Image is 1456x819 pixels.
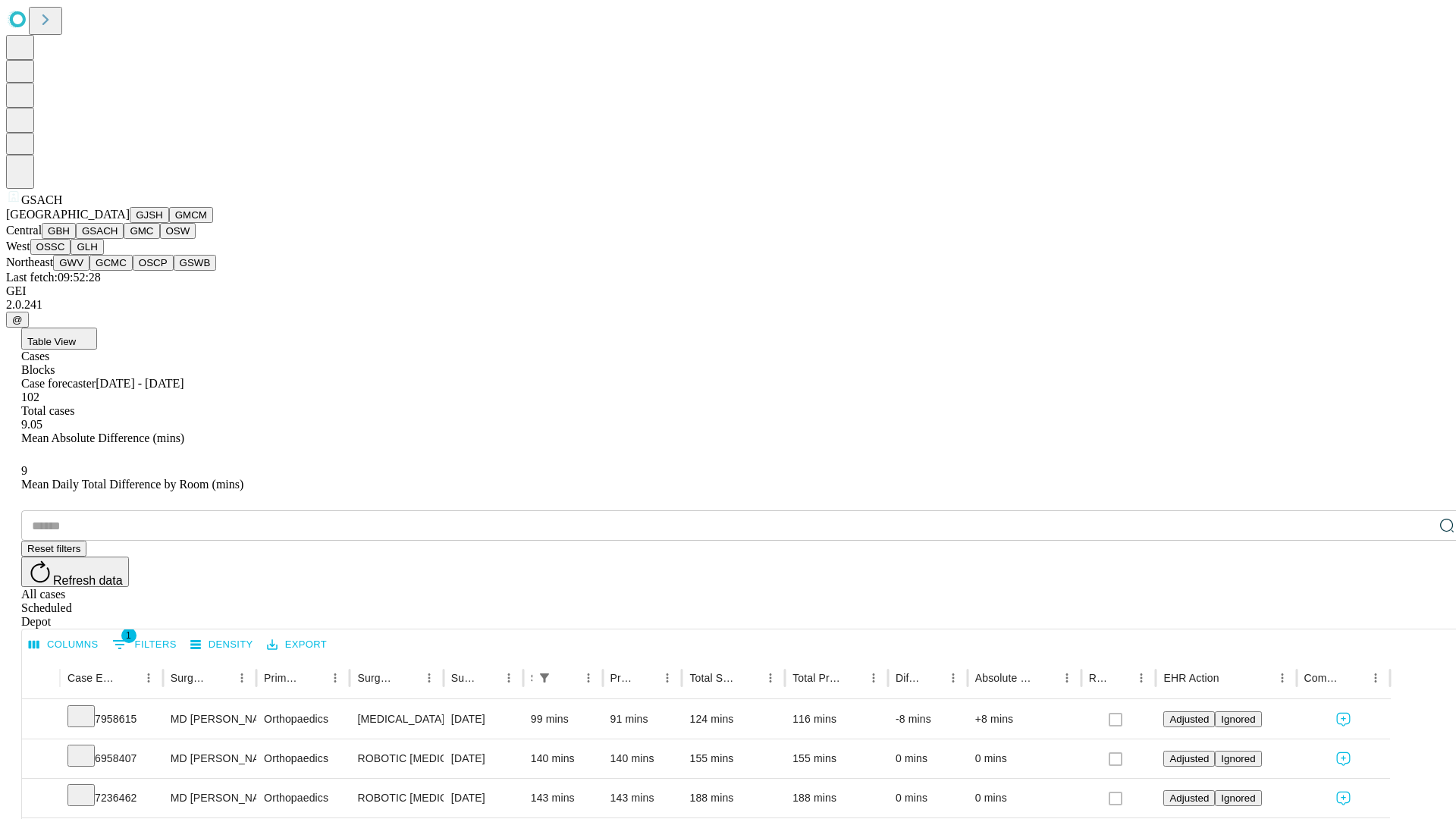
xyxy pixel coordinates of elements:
[498,667,519,689] button: Menu
[76,223,124,239] button: GSACH
[792,739,880,778] div: 155 mins
[1035,667,1056,689] button: Sort
[1089,672,1109,684] div: Resolved in EHR
[21,377,96,390] span: Case forecaster
[42,223,76,239] button: GBH
[21,541,86,557] button: Reset filters
[357,700,435,739] div: [MEDICAL_DATA] [MEDICAL_DATA]
[896,779,960,817] div: 0 mins
[6,298,1450,312] div: 2.0.241
[943,667,964,689] button: Menu
[1163,711,1215,727] button: Adjusted
[89,255,133,271] button: GCMC
[174,255,217,271] button: GSWB
[792,672,840,684] div: Total Predicted Duration
[1169,714,1209,725] span: Adjusted
[6,312,29,328] button: @
[760,667,781,689] button: Menu
[357,779,435,817] div: ROBOTIC [MEDICAL_DATA] KNEE TOTAL
[739,667,760,689] button: Sort
[1221,667,1242,689] button: Sort
[6,208,130,221] span: [GEOGRAPHIC_DATA]
[21,391,39,403] span: 102
[27,336,76,347] span: Table View
[53,255,89,271] button: GWV
[1221,714,1255,725] span: Ignored
[264,779,342,817] div: Orthopaedics
[21,478,243,491] span: Mean Daily Total Difference by Room (mins)
[531,672,532,684] div: Scheduled In Room Duration
[921,667,943,689] button: Sort
[975,779,1074,817] div: 0 mins
[21,431,184,444] span: Mean Absolute Difference (mins)
[451,700,516,739] div: [DATE]
[138,667,159,689] button: Menu
[610,672,635,684] div: Predicted In Room Duration
[53,574,123,587] span: Refresh data
[357,672,395,684] div: Surgery Name
[121,628,136,643] span: 1
[21,557,129,587] button: Refresh data
[1169,753,1209,764] span: Adjusted
[264,739,342,778] div: Orthopaedics
[477,667,498,689] button: Sort
[792,700,880,739] div: 116 mins
[1221,753,1255,764] span: Ignored
[689,672,737,684] div: Total Scheduled Duration
[792,779,880,817] div: 188 mins
[1131,667,1152,689] button: Menu
[689,739,777,778] div: 155 mins
[1215,711,1261,727] button: Ignored
[117,667,138,689] button: Sort
[531,700,595,739] div: 99 mins
[1215,751,1261,767] button: Ignored
[231,667,253,689] button: Menu
[531,779,595,817] div: 143 mins
[1109,667,1131,689] button: Sort
[169,207,213,223] button: GMCM
[160,223,196,239] button: OSW
[1169,792,1209,804] span: Adjusted
[610,779,675,817] div: 143 mins
[635,667,657,689] button: Sort
[67,672,115,684] div: Case Epic Id
[1056,667,1078,689] button: Menu
[130,207,169,223] button: GJSH
[30,239,71,255] button: OSSC
[531,739,595,778] div: 140 mins
[6,256,53,268] span: Northeast
[1163,672,1219,684] div: EHR Action
[1365,667,1386,689] button: Menu
[896,700,960,739] div: -8 mins
[303,667,325,689] button: Sort
[842,667,863,689] button: Sort
[689,700,777,739] div: 124 mins
[30,746,52,773] button: Expand
[108,632,180,657] button: Show filters
[419,667,440,689] button: Menu
[610,739,675,778] div: 140 mins
[1272,667,1293,689] button: Menu
[6,271,101,284] span: Last fetch: 09:52:28
[27,543,80,554] span: Reset filters
[21,328,97,350] button: Table View
[896,739,960,778] div: 0 mins
[1344,667,1365,689] button: Sort
[6,284,1450,298] div: GEI
[863,667,884,689] button: Menu
[30,786,52,812] button: Expand
[1163,790,1215,806] button: Adjusted
[1163,751,1215,767] button: Adjusted
[451,739,516,778] div: [DATE]
[21,418,42,431] span: 9.05
[171,779,249,817] div: MD [PERSON_NAME]
[6,240,30,253] span: West
[578,667,599,689] button: Menu
[451,672,475,684] div: Surgery Date
[264,700,342,739] div: Orthopaedics
[171,739,249,778] div: MD [PERSON_NAME]
[689,779,777,817] div: 188 mins
[264,672,302,684] div: Primary Service
[12,314,23,325] span: @
[1221,792,1255,804] span: Ignored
